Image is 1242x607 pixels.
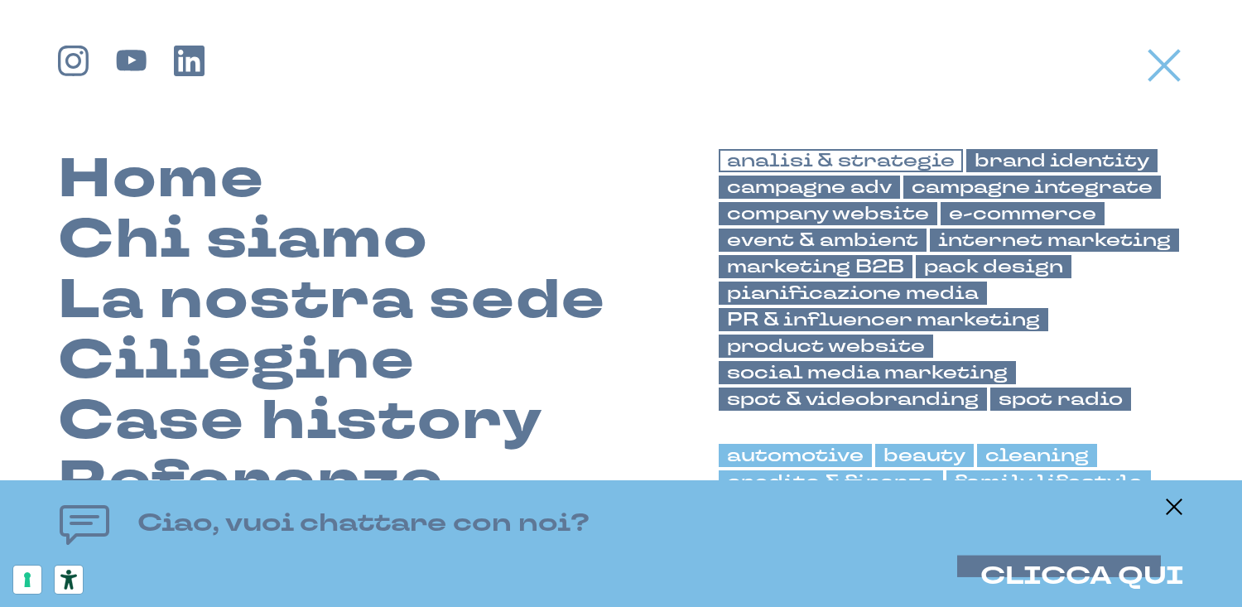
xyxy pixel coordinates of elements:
a: Chi siamo [58,210,429,270]
a: social media marketing [719,361,1016,384]
a: Ciliegine [58,330,416,391]
span: CLICCA QUI [980,559,1184,593]
a: internet marketing [930,229,1179,252]
a: automotive [719,444,872,467]
a: brand identity [966,149,1158,172]
a: La nostra sede [58,270,606,330]
a: family lifestyle [946,470,1151,494]
button: Le tue preferenze relative al consenso per le tecnologie di tracciamento [13,566,41,594]
a: Referenze [58,451,445,512]
a: pack design [916,255,1071,278]
a: product website [719,335,933,358]
a: spot & videobranding [719,388,987,411]
h4: Ciao, vuoi chattare con noi? [137,505,590,542]
button: CLICCA QUI [980,563,1184,590]
a: analisi & strategie [719,149,963,172]
a: company website [719,202,937,225]
a: beauty [875,444,974,467]
a: event & ambient [719,229,927,252]
button: Strumenti di accessibilità [55,566,83,594]
a: spot radio [990,388,1131,411]
a: pianificazione media [719,282,987,305]
a: Case history [58,391,543,451]
a: PR & influencer marketing [719,308,1048,331]
a: marketing B2B [719,255,912,278]
a: e-commerce [941,202,1105,225]
a: credito & finanza [719,470,943,494]
a: campagne adv [719,176,900,199]
a: campagne integrate [903,176,1161,199]
a: Home [58,149,265,210]
a: cleaning [977,444,1097,467]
